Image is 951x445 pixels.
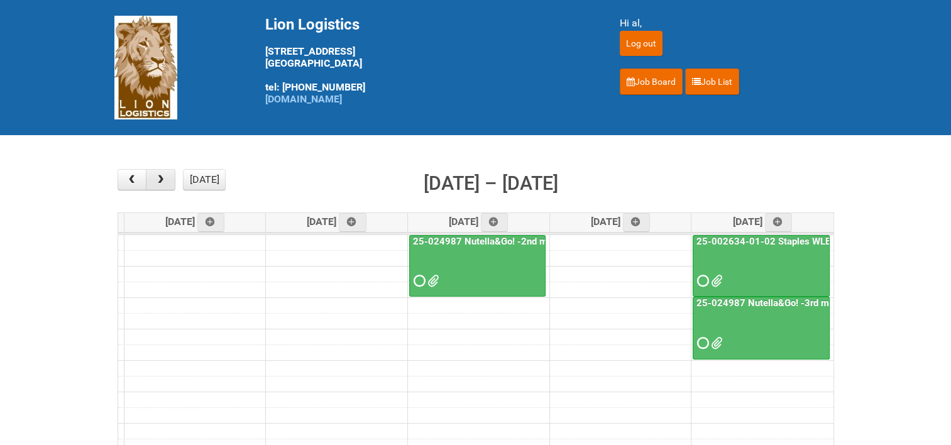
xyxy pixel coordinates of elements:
span: Grp 1006 Type 6 2..jpg Grp 1006 Type 6 1.4.jpg 25-024987-01-05 Nutella and Go - 3rd mailing - Lio... [711,339,720,348]
a: 25-024987 Nutella&Go! -3rd mailing day [694,297,872,309]
span: Requested [697,339,706,348]
a: 25-002634-01-02 Staples WLE 2025 Community - Sixth Mailing [693,235,830,297]
a: Add an event [339,213,366,232]
span: Requested [414,277,422,285]
a: Add an event [623,213,651,232]
img: Lion Logistics [114,16,177,119]
span: Lion Logistics [265,16,360,33]
a: [DOMAIN_NAME] [265,93,342,105]
a: Lion Logistics [114,61,177,73]
a: Add an event [197,213,225,232]
a: 25-024987 Nutella&Go! -2nd mailing day [409,235,546,297]
span: 25-024987-01-05 Nutella and Go - MDN Left over (REVISE).xlsx Nutella and Go Mailing 2 - Lion Addr... [427,277,436,285]
span: [DATE] [165,216,225,228]
a: Job List [685,69,739,95]
a: Add an event [765,213,793,232]
span: [DATE] [591,216,651,228]
input: Log out [620,31,662,56]
span: [DATE] [307,216,366,228]
div: Hi al, [620,16,837,31]
button: [DATE] [183,169,226,190]
span: [DATE] [449,216,508,228]
a: Job Board [620,69,683,95]
div: [STREET_ADDRESS] [GEOGRAPHIC_DATA] tel: [PHONE_NUMBER] [265,16,588,105]
a: 25-024987 Nutella&Go! -3rd mailing day [693,297,830,359]
a: 25-024987 Nutella&Go! -2nd mailing day [410,236,591,247]
span: GROUP 1001.jpg JNF 25-002634-01 Staples WLE 2025 - 6th Mailing.doc LPF 25-002634-01 Staples 2025 ... [711,277,720,285]
a: Add an event [481,213,508,232]
span: Requested [697,277,706,285]
span: [DATE] [733,216,793,228]
h2: [DATE] – [DATE] [424,169,558,198]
